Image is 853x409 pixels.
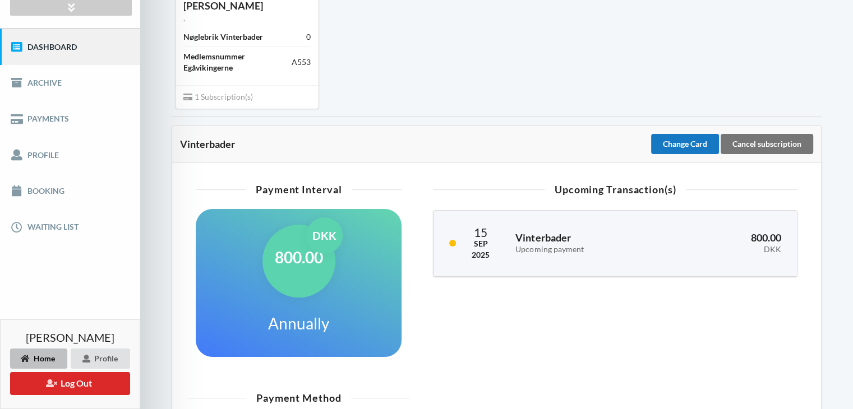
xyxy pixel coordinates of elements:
h1: Annually [268,313,329,333]
div: 15 [472,226,490,238]
h1: 800.00 [275,247,323,267]
button: Log Out [10,372,130,395]
div: Sep [472,238,490,249]
div: DKK [306,217,343,254]
h3: Vinterbader [515,231,659,254]
div: Upcoming Transaction(s) [433,184,797,194]
div: Cancel subscription [721,134,813,154]
div: Home [10,348,67,369]
div: Profile [71,348,130,369]
div: Vinterbader [180,138,649,150]
div: Nøglebrik Vinterbader [183,31,263,43]
span: 1 Subscription(s) [183,92,253,101]
div: Change Card [651,134,719,154]
div: Medlemsnummer Egåvikingerne [183,51,292,73]
a: , [183,13,185,22]
div: Upcoming payment [515,245,659,254]
h3: 800.00 [675,231,781,254]
span: [PERSON_NAME] [26,332,114,343]
div: 0 [306,31,311,43]
div: Payment Interval [196,184,402,194]
div: A553 [292,57,311,68]
div: DKK [675,245,781,254]
div: 2025 [472,249,490,261]
div: Payment Method [188,393,409,403]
